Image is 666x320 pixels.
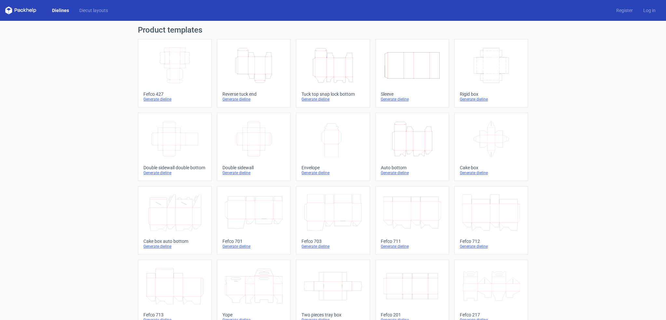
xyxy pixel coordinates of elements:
div: Double sidewall double bottom [143,165,206,170]
div: Yope [222,312,285,317]
a: Fefco 701Generate dieline [217,186,291,255]
div: Generate dieline [301,170,364,175]
a: Reverse tuck endGenerate dieline [217,39,291,107]
div: Cake box auto bottom [143,239,206,244]
div: Auto bottom [381,165,444,170]
div: Generate dieline [460,244,523,249]
div: Generate dieline [460,170,523,175]
div: Generate dieline [301,97,364,102]
a: Fefco 711Generate dieline [375,186,449,255]
a: Double sidewall double bottomGenerate dieline [138,113,212,181]
div: Generate dieline [381,170,444,175]
a: SleeveGenerate dieline [375,39,449,107]
div: Fefco 427 [143,91,206,97]
a: Fefco 712Generate dieline [454,186,528,255]
div: Generate dieline [381,97,444,102]
div: Fefco 701 [222,239,285,244]
div: Rigid box [460,91,523,97]
div: Envelope [301,165,364,170]
a: Cake boxGenerate dieline [454,113,528,181]
div: Sleeve [381,91,444,97]
div: Generate dieline [381,244,444,249]
a: Register [611,7,638,14]
div: Generate dieline [143,97,206,102]
div: Two pieces tray box [301,312,364,317]
div: Fefco 711 [381,239,444,244]
div: Fefco 712 [460,239,523,244]
a: Fefco 427Generate dieline [138,39,212,107]
div: Generate dieline [143,244,206,249]
div: Fefco 713 [143,312,206,317]
a: EnvelopeGenerate dieline [296,113,370,181]
div: Generate dieline [301,244,364,249]
div: Double sidewall [222,165,285,170]
div: Fefco 703 [301,239,364,244]
a: Log in [638,7,661,14]
div: Generate dieline [222,170,285,175]
a: Rigid boxGenerate dieline [454,39,528,107]
div: Generate dieline [222,244,285,249]
a: Auto bottomGenerate dieline [375,113,449,181]
div: Generate dieline [222,97,285,102]
div: Generate dieline [460,97,523,102]
a: Tuck top snap lock bottomGenerate dieline [296,39,370,107]
div: Fefco 217 [460,312,523,317]
a: Dielines [47,7,74,14]
div: Reverse tuck end [222,91,285,97]
div: Generate dieline [143,170,206,175]
div: Tuck top snap lock bottom [301,91,364,97]
a: Cake box auto bottomGenerate dieline [138,186,212,255]
div: Fefco 201 [381,312,444,317]
a: Fefco 703Generate dieline [296,186,370,255]
a: Diecut layouts [74,7,113,14]
a: Double sidewallGenerate dieline [217,113,291,181]
h1: Product templates [138,26,528,34]
div: Cake box [460,165,523,170]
